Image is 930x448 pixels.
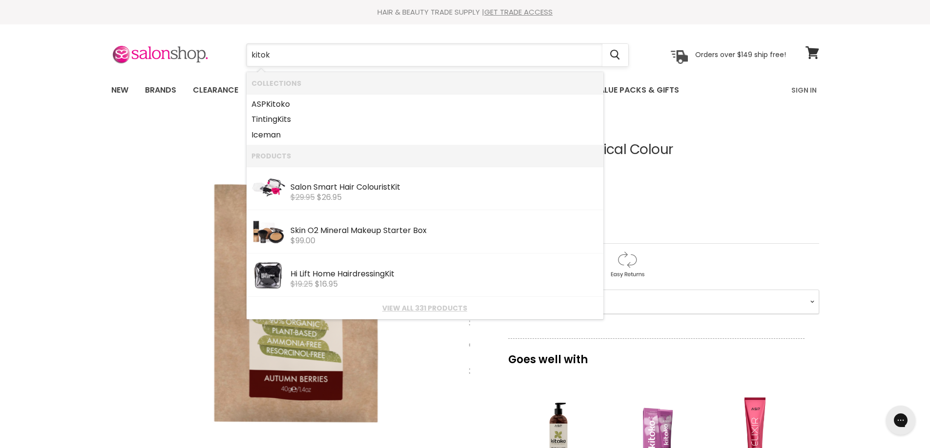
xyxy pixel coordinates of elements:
[247,44,602,66] input: Search
[290,226,599,236] div: Skin O2 Mineral Makeup Starter Box
[251,112,599,127] a: Tintings
[277,114,287,125] b: Kit
[290,183,599,193] div: Salon Smart Hair Colourist
[104,76,736,104] ul: Main menu
[247,127,603,145] li: Collections: Iceman
[186,80,246,100] a: Clearance
[602,44,628,66] button: Search
[247,94,603,112] li: Collections: ASP Kitoko
[99,7,831,17] div: HAIR & BEAUTY TRADE SUPPLY |
[247,253,603,297] li: Products: Hi Lift Home Hairdressing Kit
[881,402,920,438] iframe: Gorgias live chat messenger
[290,278,313,290] s: $19.25
[99,76,831,104] nav: Main
[251,258,286,292] img: HL1118CK.webp
[251,127,599,143] a: Iceman
[247,210,603,253] li: Products: Skin O2 Mineral Makeup Starter Box
[391,181,400,193] b: Kit
[138,80,184,100] a: Brands
[601,250,653,279] img: returns.gif
[494,142,819,157] h1: ASP Kitoko Botanical Colour
[247,297,603,319] li: View All
[317,192,342,203] span: $26.95
[315,278,338,290] span: $16.95
[247,145,603,167] li: Products
[251,304,599,312] a: View all 331 products
[385,268,394,279] b: Kit
[290,270,599,280] div: Hi Lift Home Hairdressing
[290,192,315,203] s: $29.95
[695,50,786,59] p: Orders over $149 ship free!
[266,98,276,110] b: Kit
[508,338,805,370] p: Goes well with
[484,7,553,17] a: GET TRADE ACCESS
[251,215,286,249] img: MMSBXD-Mineral-Makeup-Starter-Box-_Tanned-Skin_-2_1200x1200_crop_center_d941ce0d-e490-4416-97a4-a...
[785,80,823,100] a: Sign In
[251,97,599,112] a: ASPoko
[586,80,686,100] a: Value Packs & Gifts
[247,112,603,127] li: Collections: Tinting Kits
[246,43,629,67] form: Product
[247,72,603,94] li: Collections
[251,172,286,206] img: 138113_200x.jpg
[290,235,315,246] span: $99.00
[104,80,136,100] a: New
[247,167,603,210] li: Products: Salon Smart Hair Colourist Kit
